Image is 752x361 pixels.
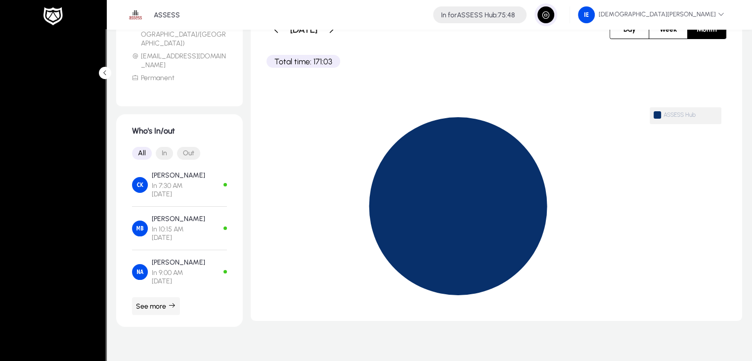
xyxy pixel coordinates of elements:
[152,171,205,180] p: [PERSON_NAME]
[177,147,200,160] button: Out
[132,21,227,48] li: [GEOGRAPHIC_DATA] ([GEOGRAPHIC_DATA]/[GEOGRAPHIC_DATA])
[136,302,176,311] span: See more
[570,6,732,24] button: [DEMOGRAPHIC_DATA][PERSON_NAME]
[152,258,205,267] p: [PERSON_NAME]
[152,269,205,285] span: In 9:00 AM [DATE]
[132,177,148,193] img: Carine Khajatourian
[132,52,227,70] li: [EMAIL_ADDRESS][DOMAIN_NAME]
[152,181,205,198] span: In 7:30 AM [DATE]
[154,11,180,19] p: ASSESS
[441,11,457,19] span: In for
[41,6,65,27] img: white-logo.png
[132,297,180,315] button: See more
[654,112,717,121] span: ASSESS Hub
[441,11,515,19] h4: ASSESS Hub
[132,147,152,160] button: All
[664,111,717,119] span: ASSESS Hub
[132,126,227,135] h1: Who's In/out
[132,143,227,163] mat-button-toggle-group: Font Style
[496,11,498,19] span: :
[578,6,595,23] img: 104.png
[152,215,205,223] p: [PERSON_NAME]
[132,74,227,83] li: Permanent
[126,5,145,24] img: 1.png
[132,264,148,280] img: Nahla Abdelaziz
[132,221,148,236] img: Mahmoud Bashandy
[266,55,340,68] p: Total time: 171:03
[156,147,173,160] button: In
[578,6,724,23] span: [DEMOGRAPHIC_DATA][PERSON_NAME]
[152,225,205,242] span: In 10:15 AM [DATE]
[498,11,515,19] span: 75:48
